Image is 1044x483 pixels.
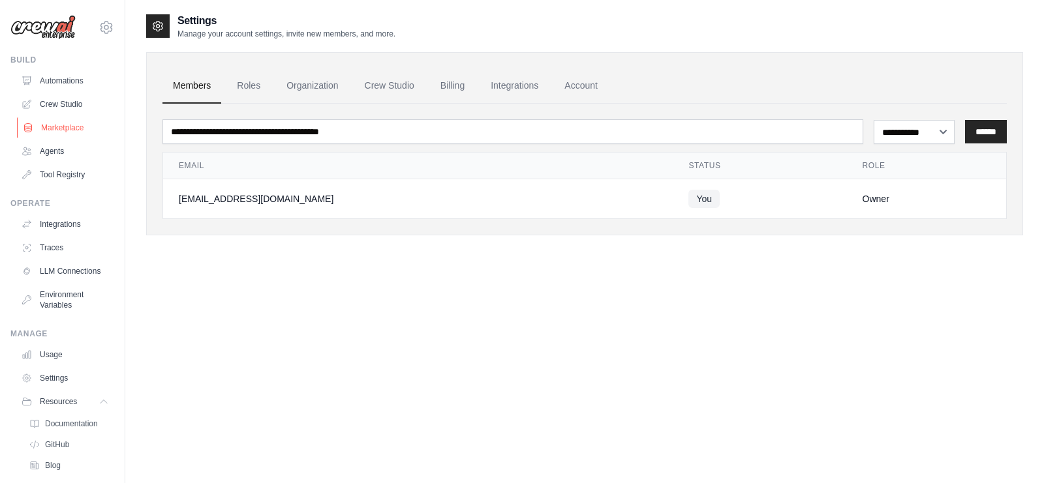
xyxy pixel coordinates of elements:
a: Roles [226,68,271,104]
button: Resources [16,391,114,412]
a: Account [554,68,608,104]
a: Agents [16,141,114,162]
span: Documentation [45,418,98,429]
a: Marketplace [17,117,115,138]
a: Billing [430,68,475,104]
div: Build [10,55,114,65]
th: Role [847,153,1006,179]
a: Usage [16,344,114,365]
a: Members [162,68,221,104]
div: Operate [10,198,114,209]
a: Automations [16,70,114,91]
a: LLM Connections [16,261,114,282]
a: Crew Studio [354,68,425,104]
div: Owner [863,192,990,205]
span: Resources [40,396,77,407]
div: [EMAIL_ADDRESS][DOMAIN_NAME] [179,192,657,205]
a: Integrations [480,68,549,104]
a: Organization [276,68,348,104]
span: You [688,190,720,208]
a: Crew Studio [16,94,114,115]
span: GitHub [45,439,69,450]
span: Blog [45,460,61,471]
p: Manage your account settings, invite new members, and more. [177,29,395,39]
a: Blog [23,456,114,475]
a: Integrations [16,214,114,235]
a: Documentation [23,415,114,433]
th: Email [163,153,673,179]
img: Logo [10,15,76,40]
a: Settings [16,368,114,388]
a: Environment Variables [16,284,114,315]
h2: Settings [177,13,395,29]
div: Manage [10,329,114,339]
th: Status [673,153,846,179]
a: Traces [16,237,114,258]
a: GitHub [23,435,114,454]
a: Tool Registry [16,164,114,185]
